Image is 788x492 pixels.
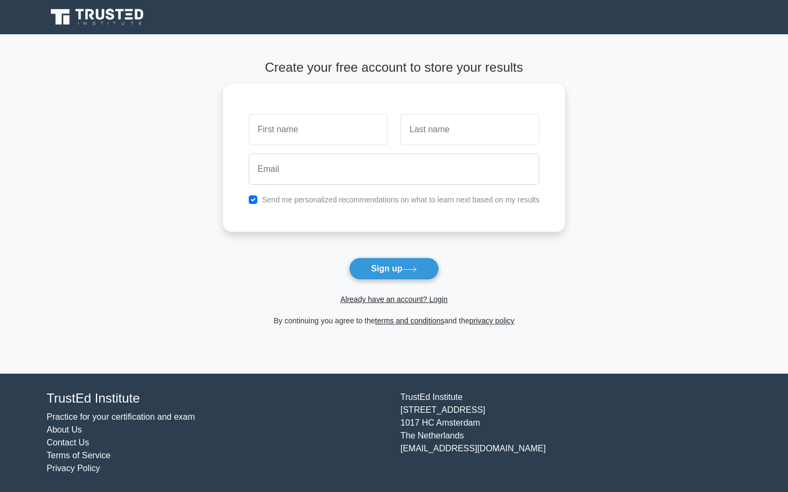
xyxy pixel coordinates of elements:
[223,60,566,75] h4: Create your free account to store your results
[47,391,388,406] h4: TrustEd Institute
[47,438,89,447] a: Contact Us
[47,464,100,473] a: Privacy Policy
[47,451,110,460] a: Terms of Service
[470,316,515,325] a: privacy policy
[349,258,439,280] button: Sign up
[262,195,540,204] label: Send me personalized recommendations on what to learn next based on my results
[375,316,444,325] a: terms and conditions
[47,412,195,421] a: Practice for your certification and exam
[249,154,540,185] input: Email
[249,114,388,145] input: First name
[217,314,572,327] div: By continuing you agree to the and the
[394,391,748,475] div: TrustEd Institute [STREET_ADDRESS] 1017 HC Amsterdam The Netherlands [EMAIL_ADDRESS][DOMAIN_NAME]
[47,425,82,434] a: About Us
[400,114,539,145] input: Last name
[340,295,448,304] a: Already have an account? Login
